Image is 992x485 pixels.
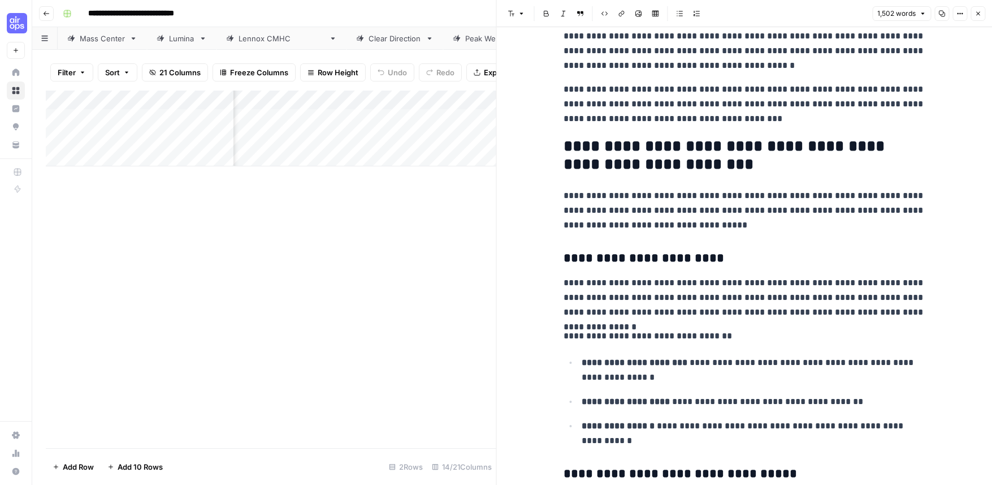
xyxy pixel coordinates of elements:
[466,63,531,81] button: Export CSV
[484,67,524,78] span: Export CSV
[7,13,27,33] img: Cohort 4 Logo
[7,9,25,37] button: Workspace: Cohort 4
[159,67,201,78] span: 21 Columns
[427,458,496,476] div: 14/21 Columns
[388,67,407,78] span: Undo
[216,27,346,50] a: [PERSON_NAME] CMHC
[7,118,25,136] a: Opportunities
[7,426,25,444] a: Settings
[443,27,538,50] a: Peak Wellness
[419,63,462,81] button: Redo
[300,63,366,81] button: Row Height
[465,33,516,44] div: Peak Wellness
[346,27,443,50] a: Clear Direction
[169,33,194,44] div: Lumina
[230,67,288,78] span: Freeze Columns
[7,63,25,81] a: Home
[147,27,216,50] a: Lumina
[142,63,208,81] button: 21 Columns
[58,27,147,50] a: Mass Center
[50,63,93,81] button: Filter
[98,63,137,81] button: Sort
[7,136,25,154] a: Your Data
[7,81,25,100] a: Browse
[239,33,324,44] div: [PERSON_NAME] CMHC
[80,33,125,44] div: Mass Center
[384,458,427,476] div: 2 Rows
[63,461,94,473] span: Add Row
[118,461,163,473] span: Add 10 Rows
[213,63,296,81] button: Freeze Columns
[7,462,25,480] button: Help + Support
[46,458,101,476] button: Add Row
[318,67,358,78] span: Row Height
[370,63,414,81] button: Undo
[105,67,120,78] span: Sort
[58,67,76,78] span: Filter
[877,8,916,19] span: 1,502 words
[436,67,454,78] span: Redo
[369,33,421,44] div: Clear Direction
[101,458,170,476] button: Add 10 Rows
[7,100,25,118] a: Insights
[872,6,931,21] button: 1,502 words
[7,444,25,462] a: Usage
